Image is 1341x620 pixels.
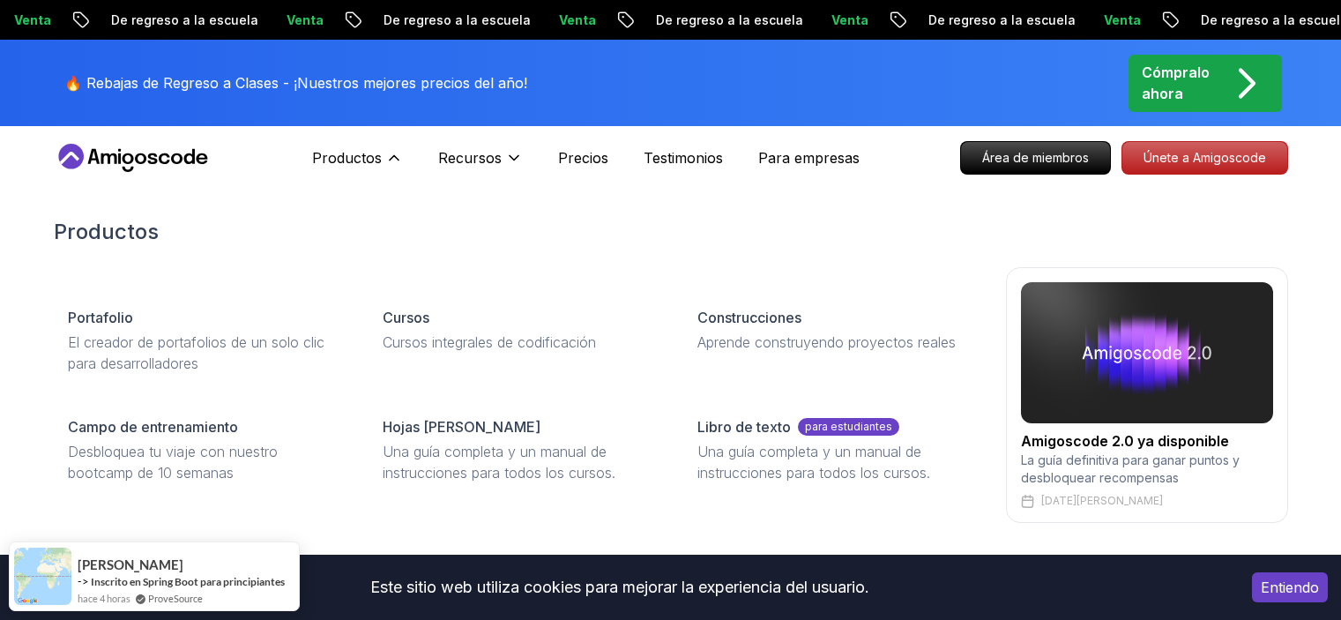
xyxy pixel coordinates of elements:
[54,402,354,497] a: Campo de entrenamientoDesbloquea tu viaje con nuestro bootcamp de 10 semanas
[78,557,183,572] font: [PERSON_NAME]
[1104,12,1141,27] font: Venta
[697,418,791,436] font: Libro de texto
[656,12,803,27] font: De regreso a la escuela
[91,575,285,588] a: Inscrito en Spring Boot para principiantes
[928,12,1076,27] font: De regreso a la escuela
[68,333,324,372] font: El creador de portafolios de un solo clic para desarrolladores
[68,443,278,482] font: Desbloquea tu viaje con nuestro bootcamp de 10 semanas
[287,12,324,27] font: Venta
[54,219,159,244] font: Productos
[558,147,608,168] a: Precios
[697,443,930,482] font: Una guía completa y un manual de instrucciones para todos los cursos.
[438,149,502,167] font: Recursos
[68,309,133,326] font: Portafolio
[54,293,354,388] a: PortafolioEl creador de portafolios de un solo clic para desarrolladores
[384,12,531,27] font: De regreso a la escuela
[558,149,608,167] font: Precios
[1252,572,1328,602] button: Aceptar cookies
[370,578,869,596] font: Este sitio web utiliza cookies para mejorar la experiencia del usuario.
[1144,150,1266,165] font: Únete a Amigoscode
[14,548,71,605] img: Imagen de notificación de prueba social de Provesource
[1021,452,1240,485] font: La guía definitiva para ganar puntos y desbloquear recompensas
[64,74,527,92] font: 🔥 Rebajas de Regreso a Clases - ¡Nuestros mejores precios del año!
[111,12,258,27] font: De regreso a la escuela
[1021,432,1229,450] font: Amigoscode 2.0 ya disponible
[960,141,1111,175] a: Área de miembros
[312,147,403,183] button: Productos
[1021,282,1273,423] img: amigoscode 2.0
[148,591,203,606] a: ProveSource
[697,333,956,351] font: Aprende construyendo proyectos reales
[383,418,540,436] font: Hojas [PERSON_NAME]
[758,149,860,167] font: Para empresas
[1041,494,1163,507] font: [DATE][PERSON_NAME]
[383,309,429,326] font: Cursos
[383,443,615,482] font: Una guía completa y un manual de instrucciones para todos los cursos.
[78,574,89,588] font: ->
[1142,63,1210,102] font: Cómpralo ahora
[644,147,723,168] a: Testimonios
[831,12,868,27] font: Venta
[1121,141,1288,175] a: Únete a Amigoscode
[1006,267,1288,523] a: amigoscode 2.0Amigoscode 2.0 ya disponibleLa guía definitiva para ganar puntos y desbloquear reco...
[683,402,984,497] a: Libro de textopara estudiantesUna guía completa y un manual de instrucciones para todos los cursos.
[683,293,984,367] a: ConstruccionesAprende construyendo proyectos reales
[697,309,801,326] font: Construcciones
[68,418,238,436] font: Campo de entrenamiento
[14,12,51,27] font: Venta
[758,147,860,168] a: Para empresas
[78,593,130,604] font: hace 4 horas
[559,12,596,27] font: Venta
[369,402,669,497] a: Hojas [PERSON_NAME]Una guía completa y un manual de instrucciones para todos los cursos.
[1261,579,1319,596] font: Entiendo
[805,420,892,433] font: para estudiantes
[644,149,723,167] font: Testimonios
[312,149,382,167] font: Productos
[369,293,669,367] a: CursosCursos integrales de codificación
[383,333,596,351] font: Cursos integrales de codificación
[438,147,523,183] button: Recursos
[982,150,1089,165] font: Área de miembros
